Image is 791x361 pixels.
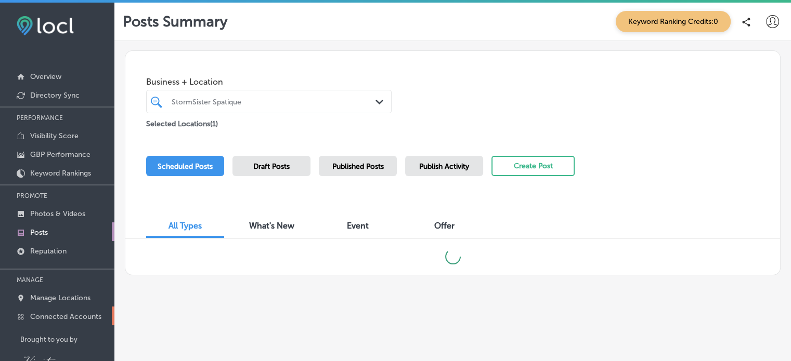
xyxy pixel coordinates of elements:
[30,150,90,159] p: GBP Performance
[419,162,469,171] span: Publish Activity
[616,11,731,32] span: Keyword Ranking Credits: 0
[30,247,67,256] p: Reputation
[172,97,377,106] div: StormSister Spatique
[30,312,101,321] p: Connected Accounts
[168,221,202,231] span: All Types
[146,77,392,87] span: Business + Location
[491,156,575,176] button: Create Post
[17,16,74,35] img: fda3e92497d09a02dc62c9cd864e3231.png
[123,13,227,30] p: Posts Summary
[253,162,290,171] span: Draft Posts
[20,336,114,343] p: Brought to you by
[158,162,213,171] span: Scheduled Posts
[30,228,48,237] p: Posts
[434,221,455,231] span: Offer
[30,209,85,218] p: Photos & Videos
[30,72,61,81] p: Overview
[347,221,369,231] span: Event
[249,221,294,231] span: What's New
[30,169,91,178] p: Keyword Rankings
[30,293,90,302] p: Manage Locations
[30,131,79,140] p: Visibility Score
[30,91,80,100] p: Directory Sync
[146,115,218,128] p: Selected Locations ( 1 )
[332,162,384,171] span: Published Posts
